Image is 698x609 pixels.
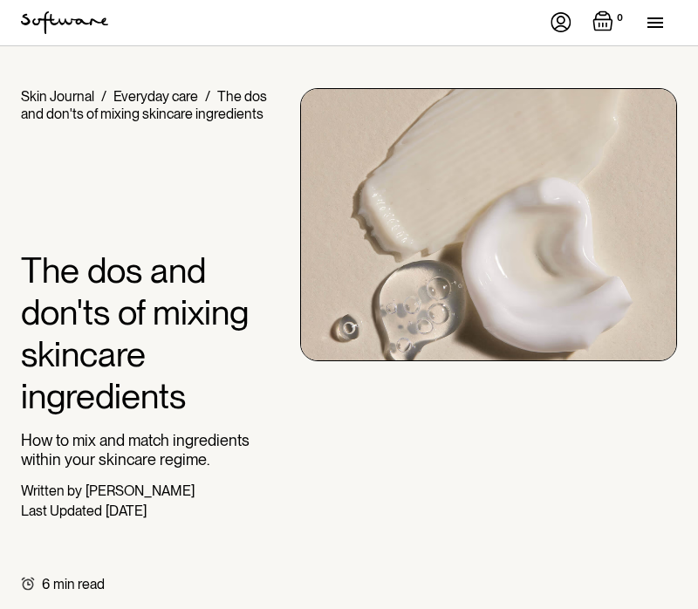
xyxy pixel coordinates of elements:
a: Skin Journal [21,88,94,105]
div: min read [53,576,105,592]
div: [PERSON_NAME] [86,482,195,499]
div: / [205,88,210,105]
div: 6 [42,576,50,592]
h1: The dos and don'ts of mixing skincare ingredients [21,250,286,417]
img: Software Logo [21,11,108,34]
p: How to mix and match ingredients within your skincare regime. [21,431,286,469]
div: 0 [613,10,626,26]
div: Last Updated [21,503,102,519]
div: [DATE] [106,503,147,519]
a: home [21,11,108,34]
a: Everyday care [113,88,198,105]
a: Open empty cart [592,10,626,35]
div: / [101,88,106,105]
div: The dos and don'ts of mixing skincare ingredients [21,88,267,122]
div: Written by [21,482,82,499]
